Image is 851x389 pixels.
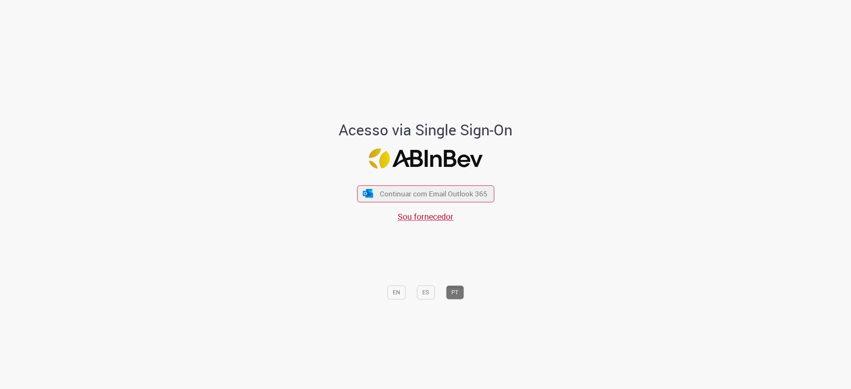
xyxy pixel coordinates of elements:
img: Logo ABInBev [369,148,482,169]
button: ES [417,286,435,300]
h1: Acesso via Single Sign-On [310,122,541,139]
img: ícone Azure/Microsoft 360 [362,189,374,198]
button: PT [446,286,464,300]
span: Continuar com Email Outlook 365 [380,189,487,198]
button: EN [387,286,406,300]
button: ícone Azure/Microsoft 360 Continuar com Email Outlook 365 [357,185,494,202]
a: Sou fornecedor [398,211,453,222]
